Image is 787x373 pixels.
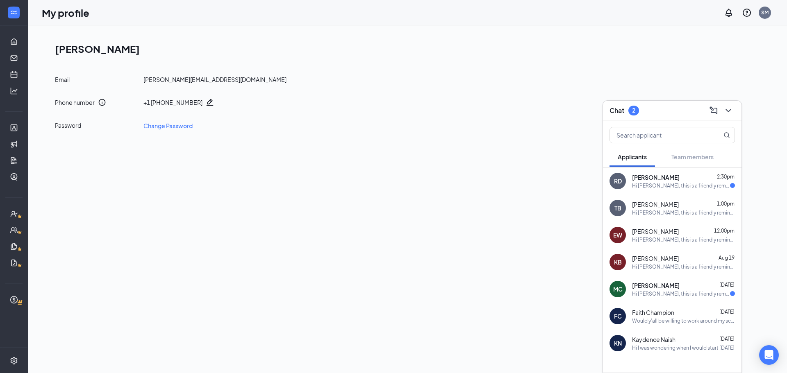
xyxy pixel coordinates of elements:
[723,132,730,138] svg: MagnifyingGlass
[613,231,622,239] div: EW
[632,209,735,216] div: Hi [PERSON_NAME], this is a friendly reminder. Your interview with Jersey [PERSON_NAME]'s Subs fo...
[10,87,18,95] svg: Analysis
[632,182,730,189] div: Hi [PERSON_NAME], this is a friendly reminder. Your interview with Jersey [PERSON_NAME]'s Subs fo...
[719,336,735,342] span: [DATE]
[614,258,622,266] div: KB
[722,104,735,117] button: ChevronDown
[709,106,719,115] svg: ComposeMessage
[632,227,679,235] span: [PERSON_NAME]
[714,228,735,234] span: 12:00pm
[717,174,735,180] span: 2:30pm
[143,98,202,106] div: + 1 [PHONE_NUMBER]
[632,173,680,181] span: [PERSON_NAME]
[55,121,137,130] div: Password
[717,201,735,207] span: 1:00pm
[723,106,733,115] svg: ChevronDown
[719,282,735,288] span: [DATE]
[632,317,735,324] div: Would y'all be willing to work around my school schedule
[143,75,287,84] div: [PERSON_NAME][EMAIL_ADDRESS][DOMAIN_NAME]
[143,121,193,130] a: Change Password
[614,177,622,185] div: RD
[614,204,621,212] div: TB
[632,254,679,262] span: [PERSON_NAME]
[618,153,647,161] span: Applicants
[632,281,680,289] span: [PERSON_NAME]
[707,104,720,117] button: ComposeMessage
[719,255,735,261] span: Aug 19
[759,345,779,365] div: Open Intercom Messenger
[761,9,769,16] div: SM
[632,107,635,114] div: 2
[206,98,214,106] svg: Pencil
[9,8,18,16] svg: WorkstreamLogo
[610,127,707,143] input: Search applicant
[10,357,18,365] svg: Settings
[632,200,679,208] span: [PERSON_NAME]
[632,335,676,344] span: Kaydence Naish
[632,344,735,351] div: Hi I was wondering when I would start [DATE]
[98,98,106,106] svg: Info
[724,8,734,18] svg: Notifications
[614,339,622,347] div: KN
[42,6,89,20] h1: My profile
[610,106,624,115] h3: Chat
[613,285,623,293] div: MC
[671,153,714,161] span: Team members
[55,75,137,84] div: Email
[632,290,730,297] div: Hi [PERSON_NAME], this is a friendly reminder. Please select an interview time slot for your Shif...
[632,236,735,243] div: Hi [PERSON_NAME], this is a friendly reminder. Your interview with Jersey [PERSON_NAME]'s Subs fo...
[55,98,95,106] div: Phone number
[632,263,735,270] div: Hi [PERSON_NAME], this is a friendly reminder. Your interview with Jersey [PERSON_NAME]'s Subs fo...
[742,8,752,18] svg: QuestionInfo
[632,308,674,316] span: Faith Champion
[55,42,767,56] h1: [PERSON_NAME]
[614,312,622,320] div: FC
[719,309,735,315] span: [DATE]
